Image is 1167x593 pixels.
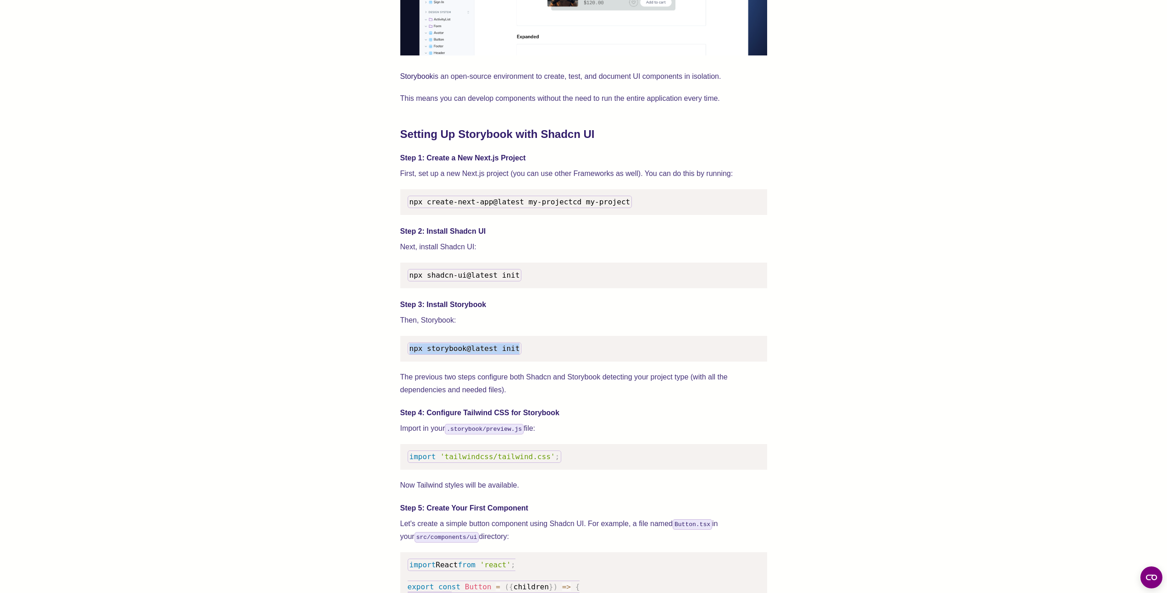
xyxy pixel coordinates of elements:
[509,582,514,591] span: {
[400,422,767,435] p: Import in your file:
[409,198,573,206] span: npx create-next-app@latest my-project
[409,344,520,353] span: npx storybook@latest init
[400,167,767,180] p: First, set up a new Next.js project (you can use other Frameworks as well). You can do this by ru...
[400,241,767,253] p: Next, install Shadcn UI:
[480,560,511,569] span: 'react'
[400,503,767,514] h4: Step 5: Create Your First Component
[553,582,558,591] span: )
[458,560,476,569] span: from
[436,560,458,569] span: React
[408,196,632,208] code: cd my-project
[415,532,479,543] code: src/components/ui
[465,582,492,591] span: Button
[400,92,767,105] p: This means you can develop components without the need to run the entire application every time.
[440,452,555,461] span: 'tailwindcss/tailwind.css'
[673,519,712,530] code: Button.tsx
[562,582,571,591] span: =>
[409,271,520,280] span: npx shadcn-ui@latest init
[409,560,436,569] span: import
[400,226,767,237] h4: Step 2: Install Shadcn UI
[400,153,767,164] h4: Step 1: Create a New Next.js Project
[511,560,515,569] span: ;
[445,424,524,434] code: .storybook/preview.js
[504,582,509,591] span: (
[400,371,767,396] p: The previous two steps configure both Shadcn and Storybook detecting your project type (with all ...
[555,452,559,461] span: ;
[400,314,767,327] p: Then, Storybook:
[514,582,549,591] span: children
[400,127,767,142] h2: Setting Up Storybook with Shadcn UI
[400,517,767,543] p: Let's create a simple button component using Shadcn UI. For example, a file named in your directory:
[575,582,580,591] span: {
[400,407,767,418] h4: Step 4: Configure Tailwind CSS for Storybook
[409,452,436,461] span: import
[438,582,460,591] span: const
[400,70,767,83] p: is an open-source environment to create, test, and document UI components in isolation.
[496,582,500,591] span: =
[400,299,767,310] h4: Step 3: Install Storybook
[408,582,434,591] span: export
[1140,566,1162,588] button: Open CMP widget
[400,479,767,492] p: Now Tailwind styles will be available.
[549,582,553,591] span: }
[400,72,433,80] a: Storybook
